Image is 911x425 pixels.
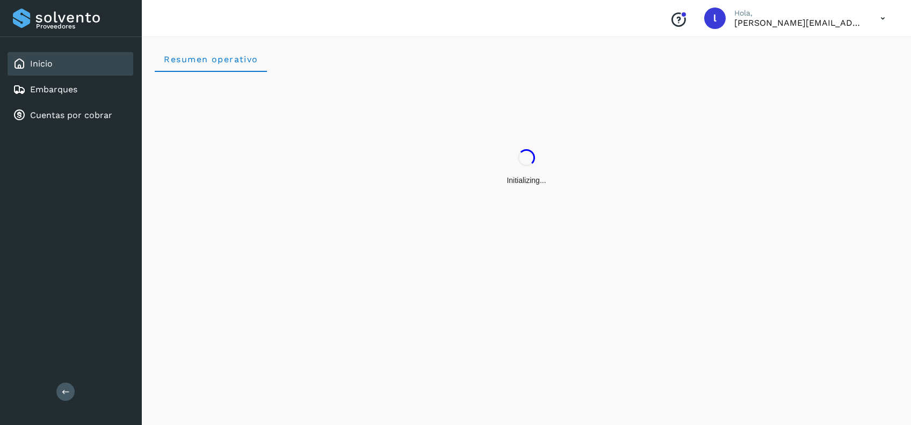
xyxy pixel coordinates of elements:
[734,9,863,18] p: Hola,
[8,52,133,76] div: Inicio
[8,104,133,127] div: Cuentas por cobrar
[163,54,258,64] span: Resumen operativo
[8,78,133,101] div: Embarques
[734,18,863,28] p: lorena.rojo@serviciosatc.com.mx
[30,84,77,94] a: Embarques
[30,110,112,120] a: Cuentas por cobrar
[30,58,53,69] a: Inicio
[36,23,129,30] p: Proveedores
